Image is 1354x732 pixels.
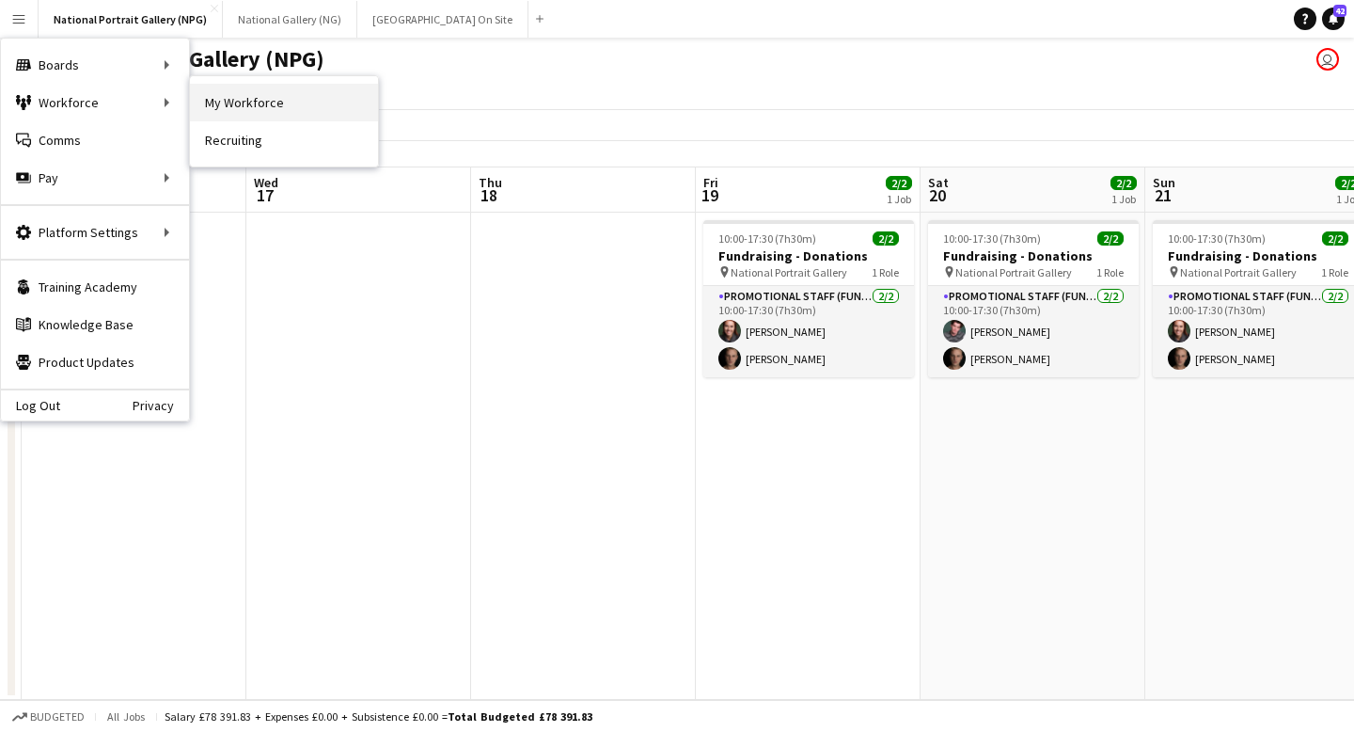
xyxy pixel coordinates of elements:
button: National Portrait Gallery (NPG) [39,1,223,38]
div: 1 Job [887,192,911,206]
span: 2/2 [873,231,899,246]
span: 2/2 [886,176,912,190]
span: 2/2 [1110,176,1137,190]
a: Product Updates [1,343,189,381]
span: All jobs [103,709,149,724]
h3: Fundraising - Donations [703,247,914,264]
span: 2/2 [1322,231,1348,246]
span: Sun [1153,174,1175,191]
div: Workforce [1,84,189,121]
div: Salary £78 391.83 + Expenses £0.00 + Subsistence £0.00 = [165,709,592,724]
div: Platform Settings [1,214,189,251]
span: 1 Role [1321,265,1348,279]
span: 21 [1150,184,1175,206]
button: [GEOGRAPHIC_DATA] On Site [357,1,528,38]
a: Comms [1,121,189,159]
h3: Fundraising - Donations [928,247,1139,264]
div: Boards [1,46,189,84]
a: 42 [1322,8,1345,30]
app-job-card: 10:00-17:30 (7h30m)2/2Fundraising - Donations National Portrait Gallery1 RolePromotional Staff (F... [928,220,1139,377]
span: 2/2 [1097,231,1124,246]
button: Budgeted [9,707,87,727]
app-user-avatar: Gus Gordon [1316,48,1339,71]
app-job-card: 10:00-17:30 (7h30m)2/2Fundraising - Donations National Portrait Gallery1 RolePromotional Staff (F... [703,220,914,377]
a: Log Out [1,398,60,413]
span: Total Budgeted £78 391.83 [448,709,592,724]
div: 1 Job [1111,192,1136,206]
span: Thu [479,174,502,191]
span: 42 [1333,5,1346,17]
app-card-role: Promotional Staff (Fundraiser)2/210:00-17:30 (7h30m)[PERSON_NAME][PERSON_NAME] [928,286,1139,377]
button: National Gallery (NG) [223,1,357,38]
span: 10:00-17:30 (7h30m) [1168,231,1266,246]
span: Sat [928,174,949,191]
span: 10:00-17:30 (7h30m) [718,231,816,246]
span: 1 Role [872,265,899,279]
span: 10:00-17:30 (7h30m) [943,231,1041,246]
span: Wed [254,174,278,191]
span: 1 Role [1096,265,1124,279]
span: Budgeted [30,710,85,724]
span: National Portrait Gallery [731,265,847,279]
div: Pay [1,159,189,197]
span: Fri [703,174,718,191]
span: 19 [701,184,718,206]
a: Knowledge Base [1,306,189,343]
span: 17 [251,184,278,206]
a: Recruiting [190,121,378,159]
a: Training Academy [1,268,189,306]
span: National Portrait Gallery [955,265,1072,279]
span: National Portrait Gallery [1180,265,1297,279]
a: My Workforce [190,84,378,121]
span: 20 [925,184,949,206]
a: Privacy [133,398,189,413]
span: 18 [476,184,502,206]
app-card-role: Promotional Staff (Fundraiser)2/210:00-17:30 (7h30m)[PERSON_NAME][PERSON_NAME] [703,286,914,377]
